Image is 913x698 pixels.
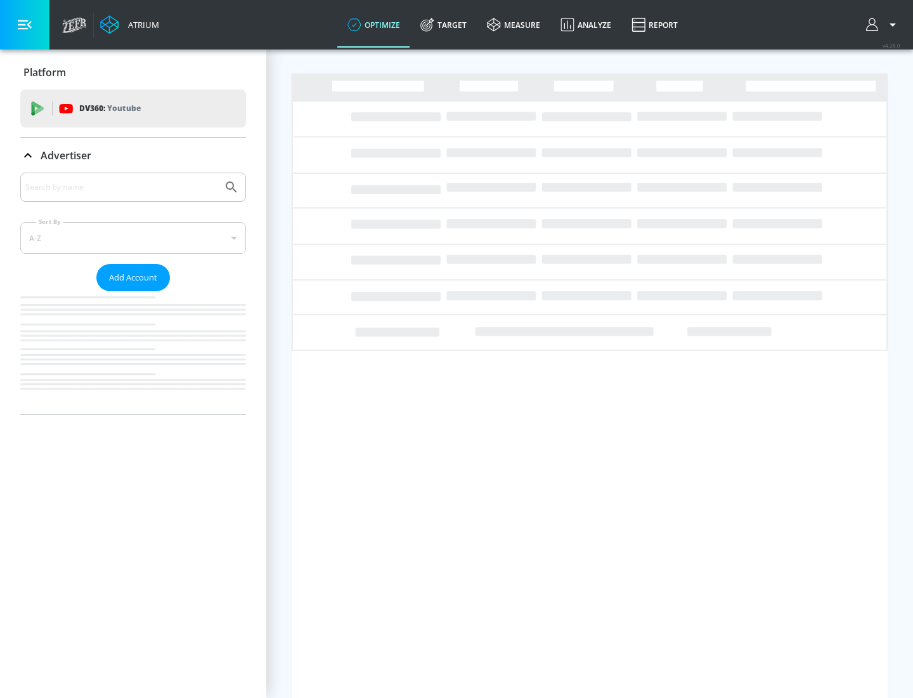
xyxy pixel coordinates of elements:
label: Sort By [36,218,63,226]
a: Analyze [550,2,621,48]
p: Advertiser [41,148,91,162]
nav: list of Advertiser [20,291,246,414]
span: v 4.28.0 [883,42,900,49]
div: Advertiser [20,173,246,414]
p: DV360: [79,102,141,115]
a: Atrium [100,15,159,34]
a: Target [410,2,477,48]
button: Add Account [96,264,170,291]
div: A-Z [20,222,246,254]
a: Report [621,2,688,48]
input: Search by name [25,179,217,195]
div: Atrium [123,19,159,30]
a: optimize [337,2,410,48]
div: Platform [20,55,246,90]
p: Platform [23,65,66,79]
p: Youtube [107,102,141,115]
div: Advertiser [20,138,246,173]
a: measure [477,2,550,48]
span: Add Account [109,270,157,285]
div: DV360: Youtube [20,89,246,128]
